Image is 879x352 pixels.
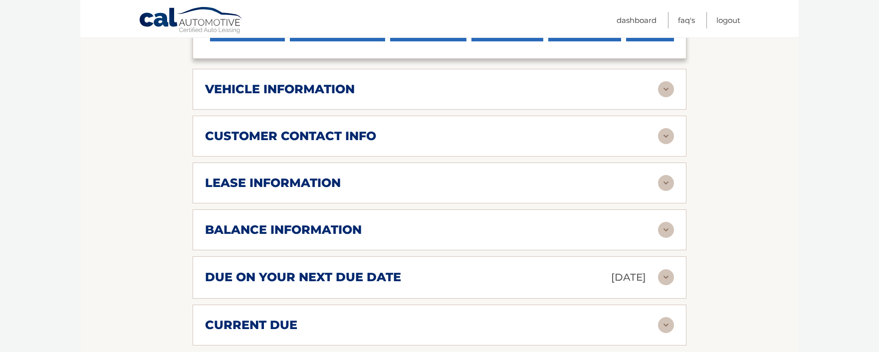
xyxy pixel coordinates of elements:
[658,269,674,285] img: accordion-rest.svg
[205,318,297,333] h2: current due
[205,176,341,190] h2: lease information
[678,12,695,28] a: FAQ's
[658,81,674,97] img: accordion-rest.svg
[205,222,362,237] h2: balance information
[658,222,674,238] img: accordion-rest.svg
[205,129,376,144] h2: customer contact info
[617,12,657,28] a: Dashboard
[658,175,674,191] img: accordion-rest.svg
[611,269,646,286] p: [DATE]
[658,128,674,144] img: accordion-rest.svg
[205,270,401,285] h2: due on your next due date
[139,6,243,35] a: Cal Automotive
[658,317,674,333] img: accordion-rest.svg
[716,12,740,28] a: Logout
[205,82,355,97] h2: vehicle information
